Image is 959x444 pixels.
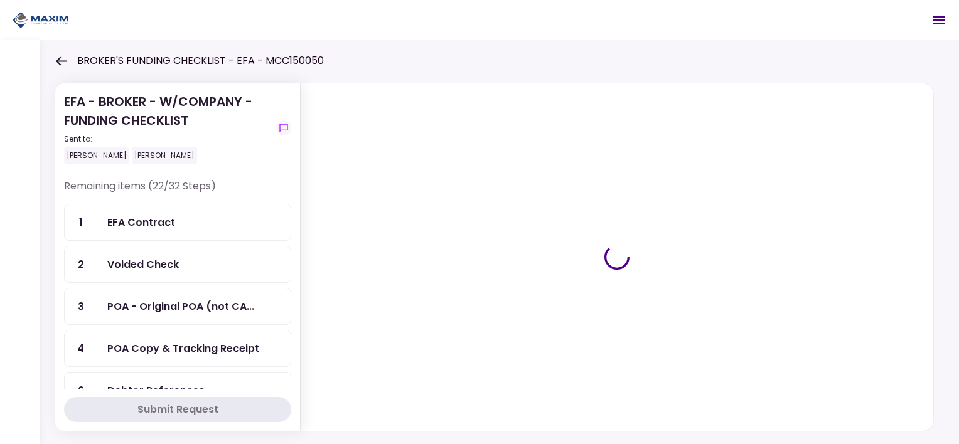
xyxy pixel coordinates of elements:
img: Partner icon [13,11,69,29]
button: Submit Request [64,397,291,422]
div: POA Copy & Tracking Receipt [107,341,259,356]
div: 3 [65,288,97,324]
button: show-messages [276,120,291,135]
a: 3POA - Original POA (not CA or GA) [64,288,291,325]
div: Voided Check [107,256,179,272]
div: [PERSON_NAME] [64,147,129,164]
button: Open menu [924,5,954,35]
div: 4 [65,330,97,366]
div: POA - Original POA (not CA or GA) [107,299,254,314]
div: 2 [65,246,97,282]
a: 1EFA Contract [64,204,291,241]
div: EFA Contract [107,214,175,230]
div: Debtor References [107,383,205,398]
a: 4POA Copy & Tracking Receipt [64,330,291,367]
div: [PERSON_NAME] [132,147,197,164]
div: Submit Request [137,402,218,417]
h1: BROKER'S FUNDING CHECKLIST - EFA - MCC150050 [77,53,324,68]
a: 6Debtor References [64,372,291,409]
div: 1 [65,204,97,240]
div: 6 [65,373,97,408]
div: Remaining items (22/32 Steps) [64,179,291,204]
a: 2Voided Check [64,246,291,283]
div: Sent to: [64,134,271,145]
div: EFA - BROKER - W/COMPANY - FUNDING CHECKLIST [64,92,271,164]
